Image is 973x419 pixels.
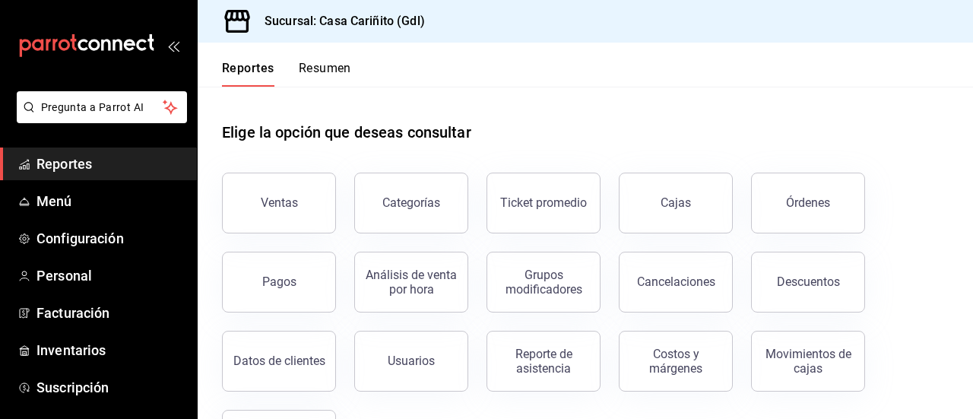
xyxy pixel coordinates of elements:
[486,331,601,392] button: Reporte de asistencia
[751,331,865,392] button: Movimientos de cajas
[222,252,336,313] button: Pagos
[661,194,692,212] div: Cajas
[619,252,733,313] button: Cancelaciones
[233,354,325,368] div: Datos de clientes
[36,265,185,286] span: Personal
[222,61,274,87] button: Reportes
[17,91,187,123] button: Pregunta a Parrot AI
[751,173,865,233] button: Órdenes
[354,331,468,392] button: Usuarios
[36,340,185,360] span: Inventarios
[486,173,601,233] button: Ticket promedio
[36,154,185,174] span: Reportes
[222,61,351,87] div: navigation tabs
[222,173,336,233] button: Ventas
[222,331,336,392] button: Datos de clientes
[786,195,830,210] div: Órdenes
[167,40,179,52] button: open_drawer_menu
[261,195,298,210] div: Ventas
[354,173,468,233] button: Categorías
[252,12,425,30] h3: Sucursal: Casa Cariñito (Gdl)
[36,377,185,398] span: Suscripción
[496,268,591,297] div: Grupos modificadores
[299,61,351,87] button: Resumen
[262,275,296,289] div: Pagos
[36,191,185,211] span: Menú
[761,347,855,376] div: Movimientos de cajas
[619,331,733,392] button: Costos y márgenes
[222,121,471,144] h1: Elige la opción que deseas consultar
[388,354,435,368] div: Usuarios
[41,100,163,116] span: Pregunta a Parrot AI
[11,110,187,126] a: Pregunta a Parrot AI
[637,275,715,289] div: Cancelaciones
[629,347,723,376] div: Costos y márgenes
[777,275,840,289] div: Descuentos
[496,347,591,376] div: Reporte de asistencia
[36,303,185,323] span: Facturación
[364,268,458,297] div: Análisis de venta por hora
[751,252,865,313] button: Descuentos
[500,195,587,210] div: Ticket promedio
[382,195,440,210] div: Categorías
[354,252,468,313] button: Análisis de venta por hora
[619,173,733,233] a: Cajas
[486,252,601,313] button: Grupos modificadores
[36,228,185,249] span: Configuración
